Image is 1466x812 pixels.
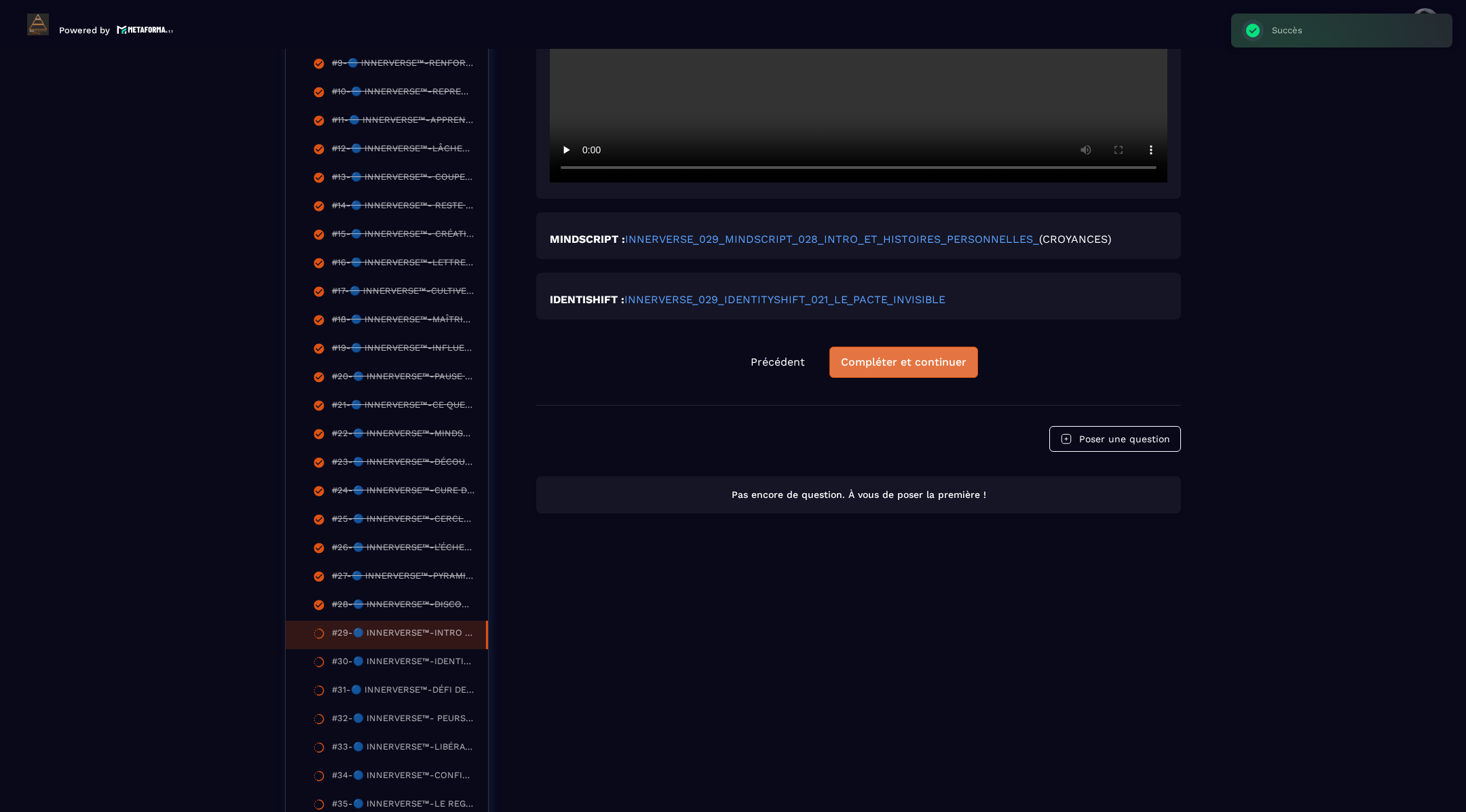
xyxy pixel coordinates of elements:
div: #27-🔵 INNERVERSE™-PYRAMIDE DE MASLOW [332,571,474,585]
p: Pas encore de question. À vous de poser la première ! [548,488,1169,501]
button: Précédent [740,347,816,377]
div: #20-🔵 INNERVERSE™-PAUSE DE RECONNAISSANCE ET RESET ENERGETIQUE [332,371,474,386]
div: Compléter et continuer [841,355,966,369]
div: #23-🔵 INNERVERSE™-DÉCOUVRIR MES COMPORTEMENTS [332,457,474,471]
img: logo-branding [27,14,49,35]
strong: IDENTISHIFT : [550,293,624,306]
div: #17-🔵 INNERVERSE™-CULTIVEZ UN MINDSET POSITIF [332,286,474,301]
div: #18-🔵 INNERVERSE™-MAÎTRISER VOE ÉMOTIONS [332,314,474,329]
div: #22-🔵 INNERVERSE™-MINDSET IDÉAL [332,428,474,443]
strong: MINDSCRIPT : [550,233,625,246]
div: #26-🔵 INNERVERSE™-L’ÉCHELLE DE [PERSON_NAME] [332,542,474,557]
div: #24-🔵 INNERVERSE™-CURE DÉTOX [332,485,474,500]
div: #28-🔵 INNERVERSE™-DISCOURS INTÉRIEUR & RELATIONS BIENVEILLANTES [332,599,474,614]
div: #11-🔵 INNERVERSE™-APPRENDS À DIRE NON [332,115,474,130]
div: #34-🔵 INNERVERSE™-CONFIANCE EN SOI & AFFIRMATIONS 2.0 [332,770,474,785]
div: #13-🔵 INNERVERSE™- COUPER LES SACS DE SABLE [332,172,474,187]
a: INNERVERSE_029_MINDSCRIPT_028_INTRO_ET_HISTOIRES_PERSONNELLES_ [625,233,1039,246]
div: #21-🔵 INNERVERSE™-CE QUE TU ATTIRES [332,400,474,414]
img: logo [117,24,174,35]
p: Powered by [59,25,110,35]
div: #19-🔵 INNERVERSE™-INFLUENCE DES ÉMOTIONS SUR L'ACTION [332,343,474,357]
div: #9-🔵 INNERVERSE™-RENFORCE TON MINDSET [332,58,474,73]
div: #29-🔵 INNERVERSE™-INTRO & HISTOIRES PERSONNELLES (CROYANCES) [332,627,472,642]
button: Poser une question [1049,426,1181,452]
div: #31-🔵 INNERVERSE™-DÉFI DES CROYANCES & TU SERAS UN HOMME MON FILS [332,684,474,699]
div: #32-🔵 INNERVERSE™- PEURS ET PHOBIES [332,713,474,728]
p: (CROYANCES) [550,233,1167,246]
div: #25-🔵 INNERVERSE™-CERCLE DES DÉSIRS [332,514,474,528]
div: #30-🔵 INNERVERSE™-IDENTIFICATION DES CROYANCES LIMITANTES [332,656,474,671]
div: #14-🔵 INNERVERSE™- RESTE TOI-MÊME [332,200,474,215]
button: Compléter et continuer [829,347,978,378]
a: INNERVERSE_029_IDENTITYSHIFT_021_LE_PACTE_INVISIBLE [624,293,945,306]
div: #33-🔵 INNERVERSE™-LIBÉRATION FAMILIALE [332,741,474,756]
div: #10-🔵 INNERVERSE™-REPRENDS TON POUVOIR [332,86,474,101]
div: #12-🔵 INNERVERSE™-LÂCHER-PRISE [332,143,474,158]
div: #16-🔵 INNERVERSE™-LETTRE DE COLÈRE [332,257,474,272]
div: #15-🔵 INNERVERSE™- CRÉATION DE TREMPLINS [332,229,474,244]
